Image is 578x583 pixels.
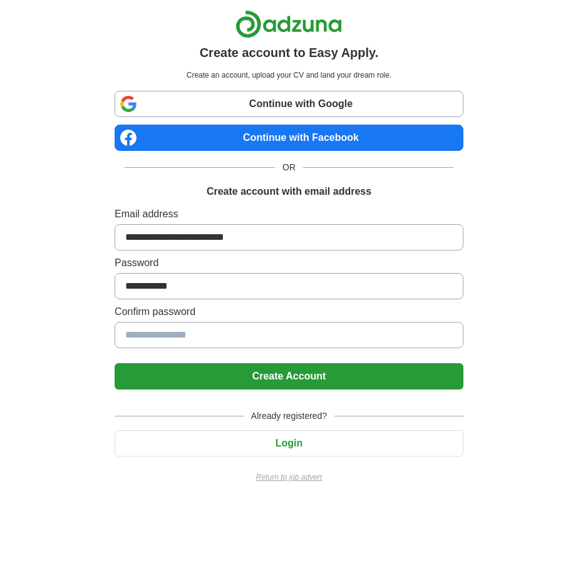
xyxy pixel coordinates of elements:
button: Login [115,430,463,457]
a: Continue with Google [115,91,463,117]
button: Create Account [115,363,463,390]
a: Login [115,438,463,448]
p: Create an account, upload your CV and land your dream role. [117,70,461,81]
img: Adzuna logo [235,10,342,38]
h1: Create account with email address [207,184,371,199]
a: Return to job advert [115,472,463,483]
label: Email address [115,207,463,222]
label: Confirm password [115,304,463,319]
h1: Create account to Easy Apply. [200,43,379,62]
label: Password [115,255,463,271]
span: Already registered? [244,410,334,423]
span: OR [275,161,303,174]
a: Continue with Facebook [115,125,463,151]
